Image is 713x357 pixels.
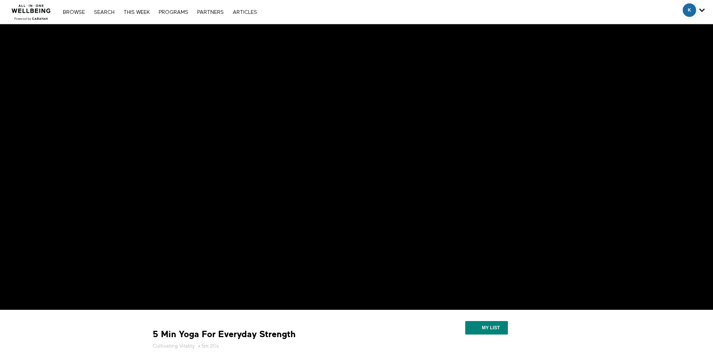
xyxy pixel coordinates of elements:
[194,10,228,15] a: PARTNERS
[153,329,296,340] strong: 5 Min Yoga For Everyday Strength
[59,10,89,15] a: Browse
[155,10,192,15] a: PROGRAMS
[229,10,261,15] a: ARTICLES
[90,10,118,15] a: Search
[59,8,260,16] nav: Primary
[120,10,153,15] a: THIS WEEK
[465,321,508,335] button: My list
[153,342,195,350] a: Cultivating Vitality
[153,342,403,350] h5: • 5m 20s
